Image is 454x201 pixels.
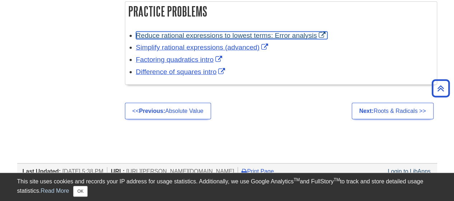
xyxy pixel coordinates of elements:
[242,168,274,174] a: Print Page
[136,32,327,39] a: Link opens in new window
[111,168,125,174] span: URL:
[41,188,69,194] a: Read More
[126,168,234,174] span: [URL][PERSON_NAME][DOMAIN_NAME]
[125,103,211,119] a: <<Previous:Absolute Value
[242,168,247,174] i: Print Page
[334,177,340,182] sup: TM
[136,44,270,51] a: Link opens in new window
[359,108,374,114] strong: Next:
[17,177,437,197] div: This site uses cookies and records your IP address for usage statistics. Additionally, we use Goo...
[136,56,224,63] a: Link opens in new window
[125,2,437,21] h2: Practice Problems
[294,177,300,182] sup: TM
[388,168,430,174] a: Login to LibApps
[23,168,61,174] span: Last Updated:
[62,168,103,174] span: [DATE] 5:38 PM
[136,68,227,76] a: Link opens in new window
[352,103,434,119] a: Next:Roots & Radicals >>
[429,83,452,93] a: Back to Top
[139,108,165,114] strong: Previous:
[73,186,87,197] button: Close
